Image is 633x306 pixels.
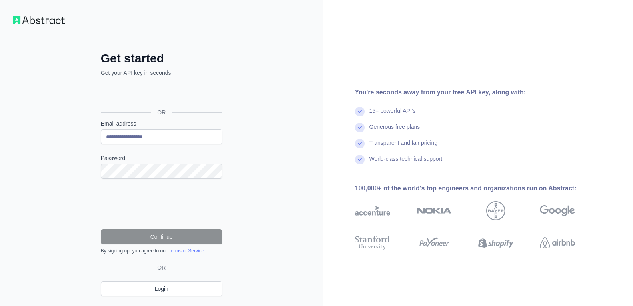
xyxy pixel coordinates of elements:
div: World-class technical support [369,155,443,171]
iframe: Sign in with Google Button [97,86,225,103]
img: check mark [355,139,365,148]
div: You're seconds away from your free API key, along with: [355,88,601,97]
img: check mark [355,123,365,132]
iframe: reCAPTCHA [101,188,222,220]
a: Terms of Service [168,248,204,254]
img: nokia [417,201,452,220]
h2: Get started [101,51,222,66]
div: Transparent and fair pricing [369,139,438,155]
img: check mark [355,155,365,164]
label: Password [101,154,222,162]
a: Login [101,281,222,296]
label: Email address [101,120,222,128]
div: 15+ powerful API's [369,107,416,123]
img: accenture [355,201,390,220]
div: By signing up, you agree to our . [101,248,222,254]
div: 100,000+ of the world's top engineers and organizations run on Abstract: [355,184,601,193]
img: check mark [355,107,365,116]
span: OR [151,108,172,116]
img: airbnb [540,234,575,252]
img: payoneer [417,234,452,252]
img: shopify [478,234,513,252]
img: stanford university [355,234,390,252]
p: Get your API key in seconds [101,69,222,77]
button: Continue [101,229,222,244]
div: Generous free plans [369,123,420,139]
img: google [540,201,575,220]
span: OR [154,264,169,272]
img: bayer [486,201,505,220]
img: Workflow [13,16,65,24]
